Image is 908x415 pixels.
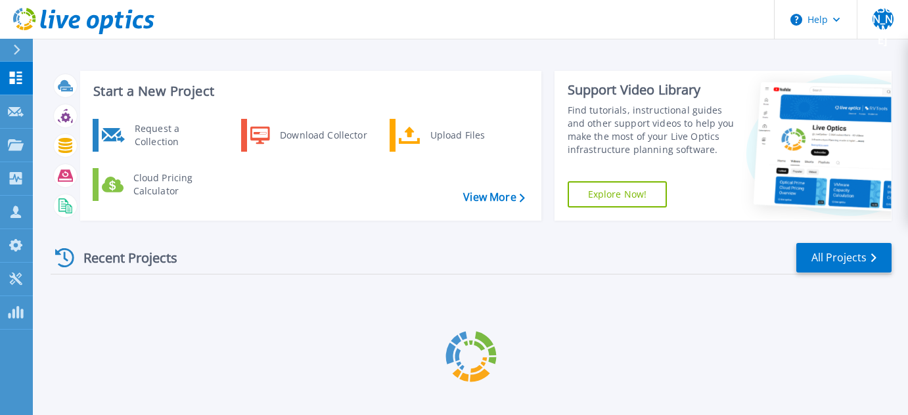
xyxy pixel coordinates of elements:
[128,122,224,148] div: Request a Collection
[390,119,524,152] a: Upload Files
[93,168,227,201] a: Cloud Pricing Calculator
[273,122,373,148] div: Download Collector
[424,122,521,148] div: Upload Files
[568,81,736,98] div: Support Video Library
[568,104,736,156] div: Find tutorials, instructional guides and other support videos to help you make the most of your L...
[241,119,376,152] a: Download Collector
[568,181,668,207] a: Explore Now!
[93,119,227,152] a: Request a Collection
[463,191,524,204] a: View More
[51,242,195,274] div: Recent Projects
[93,84,524,98] h3: Start a New Project
[127,171,224,198] div: Cloud Pricing Calculator
[796,243,892,273] a: All Projects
